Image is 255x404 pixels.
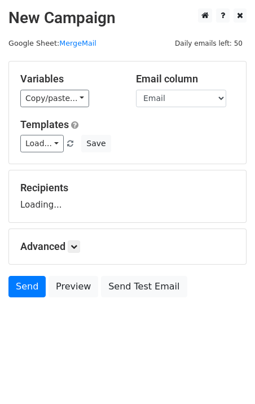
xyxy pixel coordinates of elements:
[8,8,247,28] h2: New Campaign
[20,182,235,211] div: Loading...
[81,135,111,152] button: Save
[20,240,235,253] h5: Advanced
[49,276,98,297] a: Preview
[20,90,89,107] a: Copy/paste...
[20,73,119,85] h5: Variables
[8,276,46,297] a: Send
[20,118,69,130] a: Templates
[171,37,247,50] span: Daily emails left: 50
[59,39,96,47] a: MergeMail
[171,39,247,47] a: Daily emails left: 50
[20,135,64,152] a: Load...
[101,276,187,297] a: Send Test Email
[136,73,235,85] h5: Email column
[8,39,96,47] small: Google Sheet:
[20,182,235,194] h5: Recipients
